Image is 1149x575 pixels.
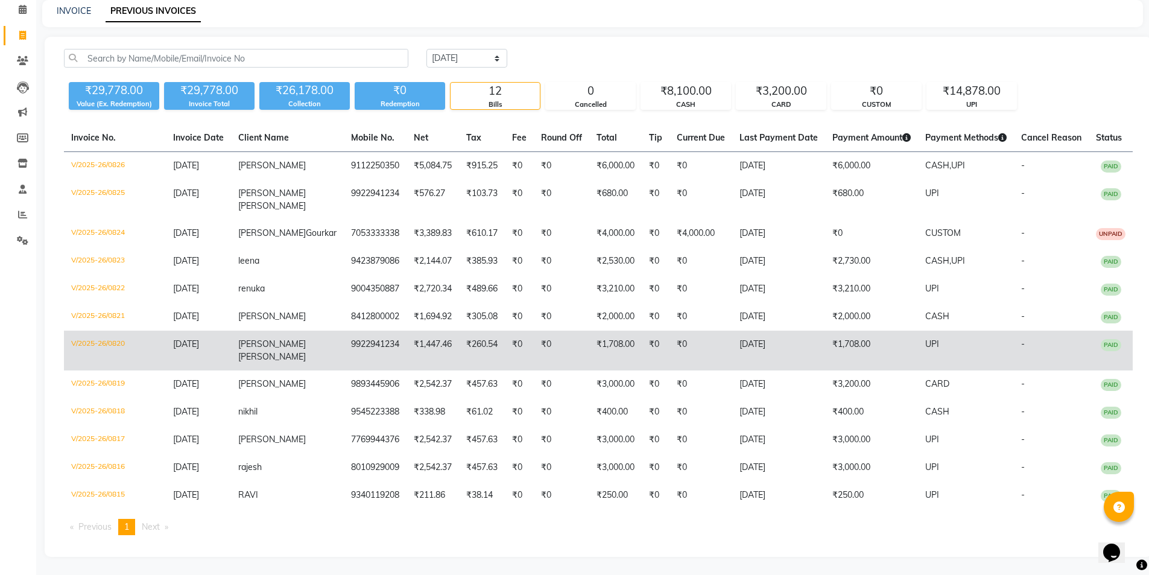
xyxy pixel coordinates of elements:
[534,275,589,303] td: ₹0
[825,247,918,275] td: ₹2,730.00
[505,370,534,398] td: ₹0
[641,100,730,110] div: CASH
[414,132,428,143] span: Net
[1021,227,1025,238] span: -
[534,303,589,331] td: ₹0
[534,180,589,220] td: ₹0
[825,180,918,220] td: ₹680.00
[355,82,445,99] div: ₹0
[505,331,534,370] td: ₹0
[825,220,918,247] td: ₹0
[642,481,669,509] td: ₹0
[344,152,407,180] td: 9112250350
[351,132,394,143] span: Mobile No.
[71,132,116,143] span: Invoice No.
[259,82,350,99] div: ₹26,178.00
[344,370,407,398] td: 9893445906
[407,481,459,509] td: ₹211.86
[732,370,825,398] td: [DATE]
[832,100,921,110] div: CUSTOM
[64,220,166,247] td: V/2025-26/0824
[238,378,306,389] span: [PERSON_NAME]
[669,180,732,220] td: ₹0
[106,1,201,22] a: PREVIOUS INVOICES
[534,370,589,398] td: ₹0
[173,255,199,266] span: [DATE]
[459,454,505,481] td: ₹457.63
[669,398,732,426] td: ₹0
[1101,339,1121,351] span: PAID
[669,331,732,370] td: ₹0
[825,426,918,454] td: ₹3,000.00
[142,521,160,532] span: Next
[1021,132,1081,143] span: Cancel Reason
[355,99,445,109] div: Redemption
[238,188,306,199] span: [PERSON_NAME]
[642,275,669,303] td: ₹0
[451,83,540,100] div: 12
[1101,434,1121,446] span: PAID
[589,426,642,454] td: ₹3,000.00
[64,454,166,481] td: V/2025-26/0816
[534,454,589,481] td: ₹0
[64,152,166,180] td: V/2025-26/0826
[732,275,825,303] td: [DATE]
[69,82,159,99] div: ₹29,778.00
[589,331,642,370] td: ₹1,708.00
[925,378,949,389] span: CARD
[344,275,407,303] td: 9004350887
[173,160,199,171] span: [DATE]
[64,398,166,426] td: V/2025-26/0818
[1021,283,1025,294] span: -
[677,132,725,143] span: Current Due
[505,481,534,509] td: ₹0
[164,99,255,109] div: Invoice Total
[407,275,459,303] td: ₹2,720.34
[825,303,918,331] td: ₹2,000.00
[451,100,540,110] div: Bills
[407,331,459,370] td: ₹1,447.46
[407,426,459,454] td: ₹2,542.37
[1101,160,1121,173] span: PAID
[1101,188,1121,200] span: PAID
[344,426,407,454] td: 7769944376
[459,426,505,454] td: ₹457.63
[534,426,589,454] td: ₹0
[57,5,91,16] a: INVOICE
[1021,489,1025,500] span: -
[541,132,582,143] span: Round Off
[649,132,662,143] span: Tip
[589,220,642,247] td: ₹4,000.00
[925,434,939,445] span: UPI
[505,275,534,303] td: ₹0
[927,100,1016,110] div: UPI
[589,152,642,180] td: ₹6,000.00
[238,283,265,294] span: renuka
[505,247,534,275] td: ₹0
[1101,462,1121,474] span: PAID
[534,481,589,509] td: ₹0
[669,152,732,180] td: ₹0
[344,180,407,220] td: 9922941234
[732,220,825,247] td: [DATE]
[344,247,407,275] td: 9423879086
[173,489,199,500] span: [DATE]
[173,283,199,294] span: [DATE]
[1021,406,1025,417] span: -
[736,100,826,110] div: CARD
[64,426,166,454] td: V/2025-26/0817
[1021,255,1025,266] span: -
[505,180,534,220] td: ₹0
[1101,311,1121,323] span: PAID
[642,398,669,426] td: ₹0
[505,426,534,454] td: ₹0
[459,398,505,426] td: ₹61.02
[64,331,166,370] td: V/2025-26/0820
[1021,378,1025,389] span: -
[407,303,459,331] td: ₹1,694.92
[64,519,1133,535] nav: Pagination
[925,311,949,322] span: CASH
[459,247,505,275] td: ₹385.93
[925,338,939,349] span: UPI
[407,152,459,180] td: ₹5,084.75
